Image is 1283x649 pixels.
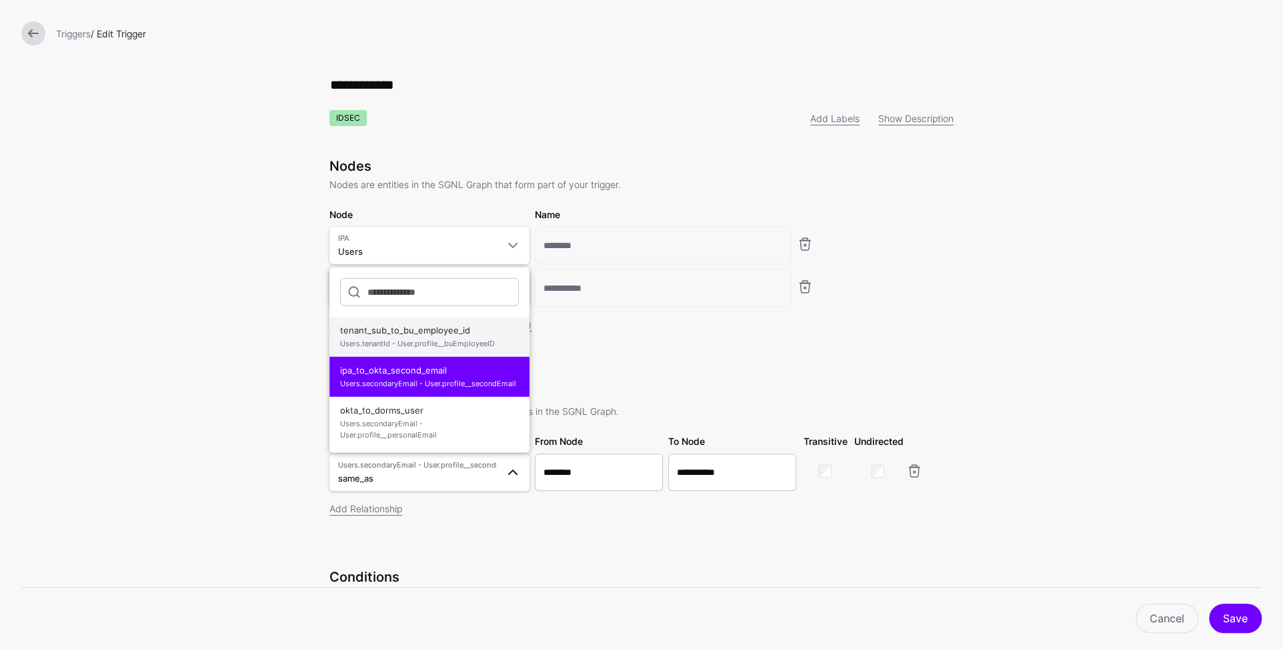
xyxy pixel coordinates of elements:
[338,246,363,257] span: Users
[329,316,529,356] button: tenant_sub_to_bu_employee_idUsers.tenantId - User.profile__buEmployeeID
[340,360,519,392] span: ipa_to_okta_second_email
[338,473,373,484] span: same_as
[51,27,1267,41] div: / Edit Trigger
[803,434,847,448] label: Transitive
[340,378,519,390] span: Users.secondaryEmail - User.profile__secondEmail
[329,569,954,585] h3: Conditions
[56,28,91,39] a: Triggers
[329,356,529,396] button: ipa_to_okta_second_emailUsers.secondaryEmail - User.profile__secondEmail
[329,158,954,174] h3: Nodes
[338,460,497,471] span: Users.secondaryEmail - User.profile__secondEmail
[535,207,560,221] label: Name
[329,404,954,418] p: Relationships are connections between entities in the SGNL Graph.
[810,113,860,124] a: Add Labels
[854,434,904,448] label: Undirected
[878,113,954,124] a: Show Description
[329,503,402,514] a: Add Relationship
[329,385,954,401] h3: Relationships
[340,418,519,440] span: Users.secondaryEmail - User.profile__personalEmail
[668,434,705,448] label: To Node
[535,434,583,448] label: From Node
[338,233,497,244] span: IPA
[329,396,529,448] button: okta_to_dorms_userUsers.secondaryEmail - User.profile__personalEmail
[1136,604,1198,633] a: Cancel
[329,110,367,126] span: IDSEC
[340,338,519,350] span: Users.tenantId - User.profile__buEmployeeID
[1209,604,1262,633] button: Save
[329,207,353,221] label: Node
[340,400,519,444] span: okta_to_dorms_user
[329,177,954,191] p: Nodes are entities in the SGNL Graph that form part of your trigger.
[340,320,519,352] span: tenant_sub_to_bu_employee_id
